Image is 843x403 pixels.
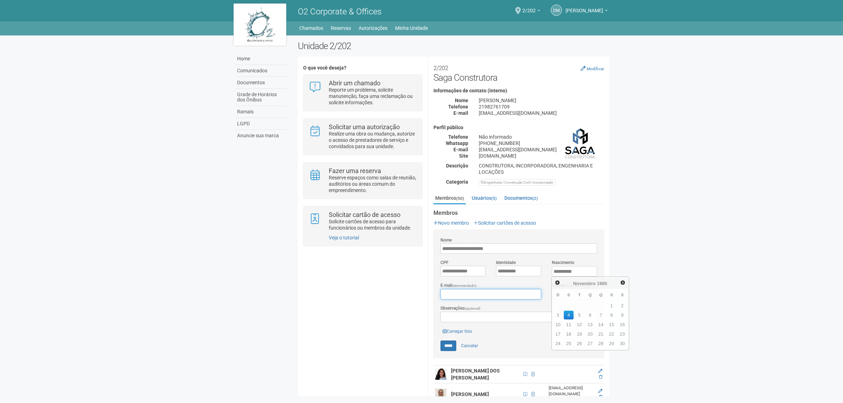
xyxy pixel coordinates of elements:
strong: Categoria [446,179,468,185]
span: Terça [578,292,581,297]
a: 20 [585,330,595,338]
a: 13 [585,320,595,329]
a: 5 [574,311,584,319]
a: Solicitar cartão de acesso Solicite cartões de acesso para funcionários ou membros da unidade. [309,212,417,231]
span: Quarta [588,292,592,297]
img: user.png [435,389,446,400]
strong: Solicitar cartão de acesso [329,211,400,218]
strong: Fazer uma reserva [329,167,381,174]
span: Domingo [556,292,559,297]
span: 1985 [597,281,607,286]
span: DIEGO MEDEIROS [566,1,603,13]
strong: Telefone [448,134,468,140]
a: Chamados [299,23,323,33]
div: 21982761709 [473,104,609,110]
a: DM [551,5,562,16]
strong: Whatsapp [446,140,468,146]
a: 12 [574,320,584,329]
a: Anuncie sua marca [235,130,287,141]
a: 9 [617,311,627,319]
a: 28 [596,339,606,348]
strong: Solicitar uma autorização [329,123,400,131]
a: Editar membro [598,369,602,374]
a: 8 [607,311,617,319]
div: CONSTRUTORA, INCORPORADORA, ENGENHARIA E LOCAÇÕES [473,163,609,175]
a: 18 [564,330,574,338]
span: Segunda [567,292,570,297]
div: [EMAIL_ADDRESS][DOMAIN_NAME] [473,146,609,153]
img: business.png [564,125,599,160]
strong: E-mail [453,110,468,116]
strong: Nome [455,98,468,103]
label: Nascimento [552,259,574,266]
a: Reservas [331,23,351,33]
span: O2 Corporate & Offices [298,7,381,16]
strong: [PERSON_NAME] [451,391,489,397]
strong: E-mail [453,147,468,152]
p: Reporte um problema, solicite manutenção, faça uma reclamação ou solicite informações. [329,87,417,106]
label: Nome [440,237,452,243]
a: 7 [596,311,606,319]
a: 1 [607,301,617,310]
div: Não informado [473,134,609,140]
a: 25 [564,339,574,348]
a: Ramais [235,106,287,118]
a: Home [235,53,287,65]
a: 30 [617,339,627,348]
small: (50) [456,196,464,201]
a: Veja o tutorial [329,235,359,240]
span: (opcional) [464,306,481,310]
strong: Telefone [448,104,468,110]
label: CPF [440,259,449,266]
a: 17 [553,330,563,338]
a: Excluir membro [599,395,602,399]
a: Membros(50) [433,193,466,204]
div: [EMAIL_ADDRESS][DOMAIN_NAME] [473,110,609,116]
a: 10 [553,320,563,329]
a: 4 [564,311,574,319]
a: Autorizações [359,23,387,33]
a: Editar membro [598,389,602,394]
span: Próximo [620,280,626,285]
img: logo.jpg [234,4,286,46]
h4: O que você deseja? [303,65,422,71]
div: Engenharia / Construção Civil / Incorporação [479,179,555,186]
a: Solicitar uma autorização Realize uma obra ou mudança, autorize o acesso de prestadores de serviç... [309,124,417,150]
strong: Descrição [446,163,468,169]
small: Modificar [587,66,604,71]
a: 26 [574,339,584,348]
a: 15 [607,320,617,329]
a: Comunicados [235,65,287,77]
small: (5) [491,196,497,201]
a: 19 [574,330,584,338]
a: 6 [585,311,595,319]
span: (recomendado) [452,284,477,288]
span: Sábado [621,292,624,297]
label: Observações [440,305,481,312]
span: Quinta [599,292,602,297]
span: Novembro [573,281,596,286]
strong: Abrir um chamado [329,79,380,87]
a: 14 [596,320,606,329]
a: 27 [585,339,595,348]
a: 2 [617,301,627,310]
img: user.png [435,369,446,380]
a: Documentos(2) [503,193,540,203]
a: Documentos [235,77,287,89]
h4: Informações de contato (interno) [433,88,604,93]
p: Reserve espaços como salas de reunião, auditórios ou áreas comum do empreendimento. [329,174,417,193]
a: Minha Unidade [395,23,428,33]
label: E-mail [440,282,477,289]
a: Solicitar cartões de acesso [473,220,536,226]
a: Carregar foto [440,328,474,335]
div: [PERSON_NAME] [473,97,609,104]
a: Fazer uma reserva Reserve espaços como salas de reunião, auditórios ou áreas comum do empreendime... [309,168,417,193]
div: [EMAIL_ADDRESS][DOMAIN_NAME] [549,385,594,397]
a: Novo membro [433,220,469,226]
a: 3 [553,311,563,319]
a: 2/202 [522,9,540,14]
label: Identidade [496,259,516,266]
a: Próximo [619,279,627,287]
a: Abrir um chamado Reporte um problema, solicite manutenção, faça uma reclamação ou solicite inform... [309,80,417,106]
a: 21 [596,330,606,338]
